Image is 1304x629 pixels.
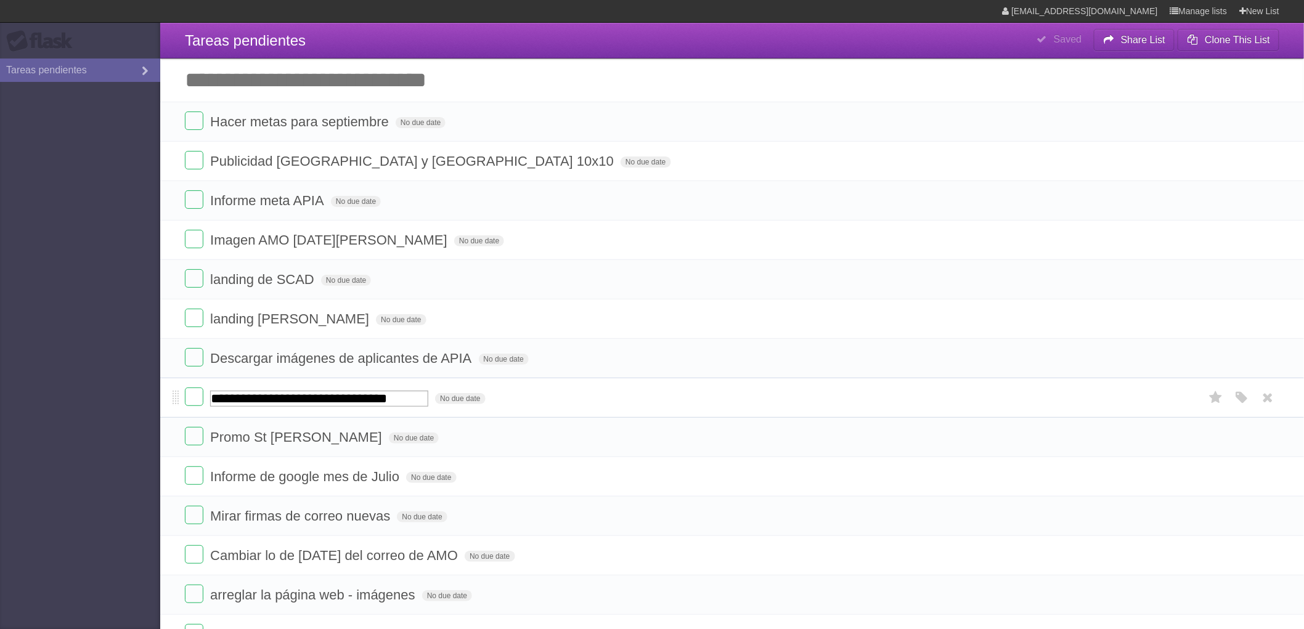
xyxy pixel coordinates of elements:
[210,193,327,208] span: Informe meta APIA
[1094,29,1175,51] button: Share List
[1121,34,1165,45] b: Share List
[1204,388,1228,408] label: Star task
[210,587,418,603] span: arreglar la página web - imágenes
[185,545,203,564] label: Done
[321,275,371,286] span: No due date
[185,348,203,367] label: Done
[435,393,485,404] span: No due date
[465,551,515,562] span: No due date
[185,506,203,524] label: Done
[331,196,381,207] span: No due date
[6,30,80,52] div: Flask
[185,32,306,49] span: Tareas pendientes
[210,469,402,484] span: Informe de google mes de Julio
[210,429,385,445] span: Promo St [PERSON_NAME]
[422,590,472,601] span: No due date
[454,235,504,246] span: No due date
[376,314,426,325] span: No due date
[621,156,670,168] span: No due date
[1178,29,1279,51] button: Clone This List
[396,117,446,128] span: No due date
[210,272,317,287] span: landing de SCAD
[406,472,456,483] span: No due date
[397,511,447,522] span: No due date
[479,354,529,365] span: No due date
[210,351,475,366] span: Descargar imágenes de aplicantes de APIA
[185,230,203,248] label: Done
[1054,34,1082,44] b: Saved
[185,585,203,603] label: Done
[185,427,203,445] label: Done
[210,508,393,524] span: Mirar firmas de correo nuevas
[210,548,461,563] span: Cambiar lo de [DATE] del correo de AMO
[185,190,203,209] label: Done
[210,153,617,169] span: Publicidad [GEOGRAPHIC_DATA] y [GEOGRAPHIC_DATA] 10x10
[185,269,203,288] label: Done
[185,309,203,327] label: Done
[210,232,450,248] span: Imagen AMO [DATE][PERSON_NAME]
[1205,34,1270,45] b: Clone This List
[185,151,203,169] label: Done
[185,466,203,485] label: Done
[210,114,392,129] span: Hacer metas para septiembre
[389,432,439,444] span: No due date
[185,112,203,130] label: Done
[185,388,203,406] label: Done
[210,311,372,327] span: landing [PERSON_NAME]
